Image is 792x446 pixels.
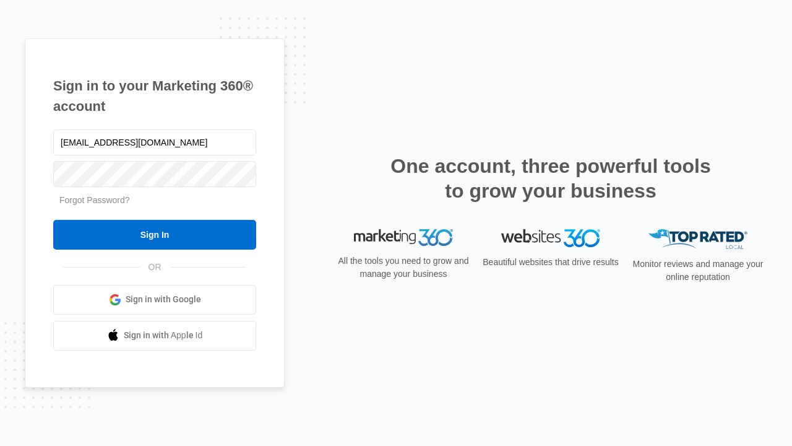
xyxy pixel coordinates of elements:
[501,229,600,247] img: Websites 360
[354,229,453,247] img: Marketing 360
[124,329,203,342] span: Sign in with Apple Id
[648,229,747,250] img: Top Rated Local
[53,129,256,155] input: Email
[53,220,256,250] input: Sign In
[126,293,201,306] span: Sign in with Google
[481,256,620,269] p: Beautiful websites that drive results
[59,195,130,205] a: Forgot Password?
[334,255,473,281] p: All the tools you need to grow and manage your business
[629,258,767,284] p: Monitor reviews and manage your online reputation
[387,154,715,203] h2: One account, three powerful tools to grow your business
[140,261,170,274] span: OR
[53,321,256,351] a: Sign in with Apple Id
[53,285,256,315] a: Sign in with Google
[53,76,256,116] h1: Sign in to your Marketing 360® account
